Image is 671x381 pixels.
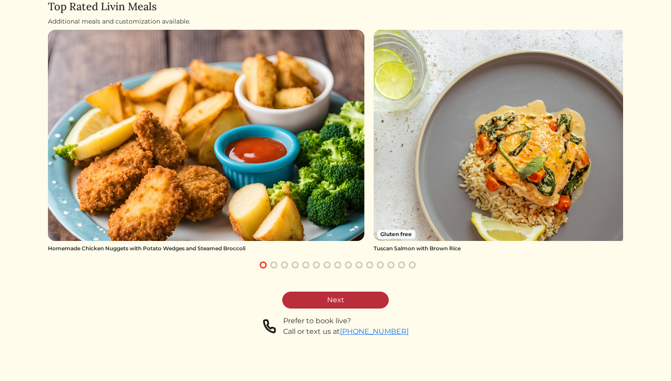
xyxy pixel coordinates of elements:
div: Homemade Chicken Nuggets with Potato Wedges and Steamed Broccoli [48,245,364,253]
a: Next [282,292,389,309]
a: [PHONE_NUMBER] [340,327,409,336]
div: Additional meals and customization available. [48,17,623,26]
img: phone-a8f1853615f4955a6c6381654e1c0f7430ed919b147d78756318837811cda3a7.svg [263,316,276,337]
div: Prefer to book live? [283,316,409,326]
h4: Top Rated Livin Meals [48,0,623,13]
div: Call or text us at [283,326,409,337]
img: Homemade Chicken Nuggets with Potato Wedges and Steamed Broccoli [48,30,364,241]
span: Gluten free [377,230,416,239]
